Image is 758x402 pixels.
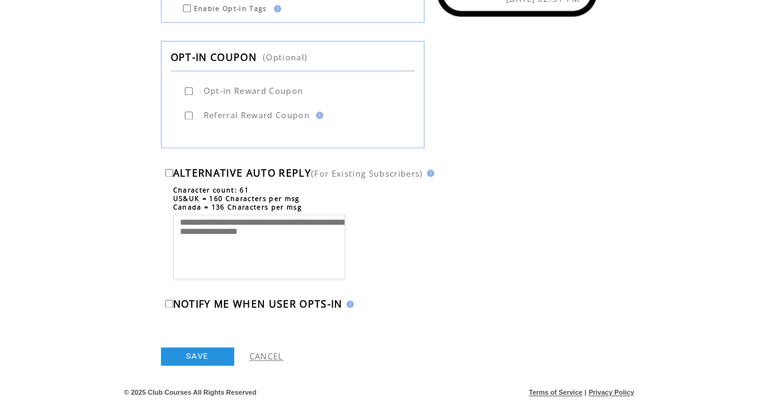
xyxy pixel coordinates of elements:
[312,111,323,119] img: help.gif
[173,297,343,311] span: NOTIFY ME WHEN USER OPTS-IN
[204,110,310,121] span: Referral Reward Coupon
[588,389,634,396] a: Privacy Policy
[270,5,281,12] img: help.gif
[161,347,234,365] a: SAVE
[173,186,249,194] span: Character count: 61
[584,389,586,396] span: |
[171,51,257,64] span: OPT-IN COUPON
[343,300,354,308] img: help.gif
[311,168,423,179] span: (For Existing Subscribers)
[173,194,300,203] span: US&UK = 160 Characters per msg
[204,85,304,96] span: Opt-in Reward Coupon
[423,169,434,177] img: help.gif
[124,389,257,396] span: © 2025 Club Courses All Rights Reserved
[529,389,582,396] a: Terms of Service
[173,166,311,180] span: ALTERNATIVE AUTO REPLY
[263,52,307,63] span: (Optional)
[173,203,302,211] span: Canada = 136 Characters per msg
[249,351,284,362] a: CANCEL
[194,4,267,13] span: Enable Opt-in Tags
